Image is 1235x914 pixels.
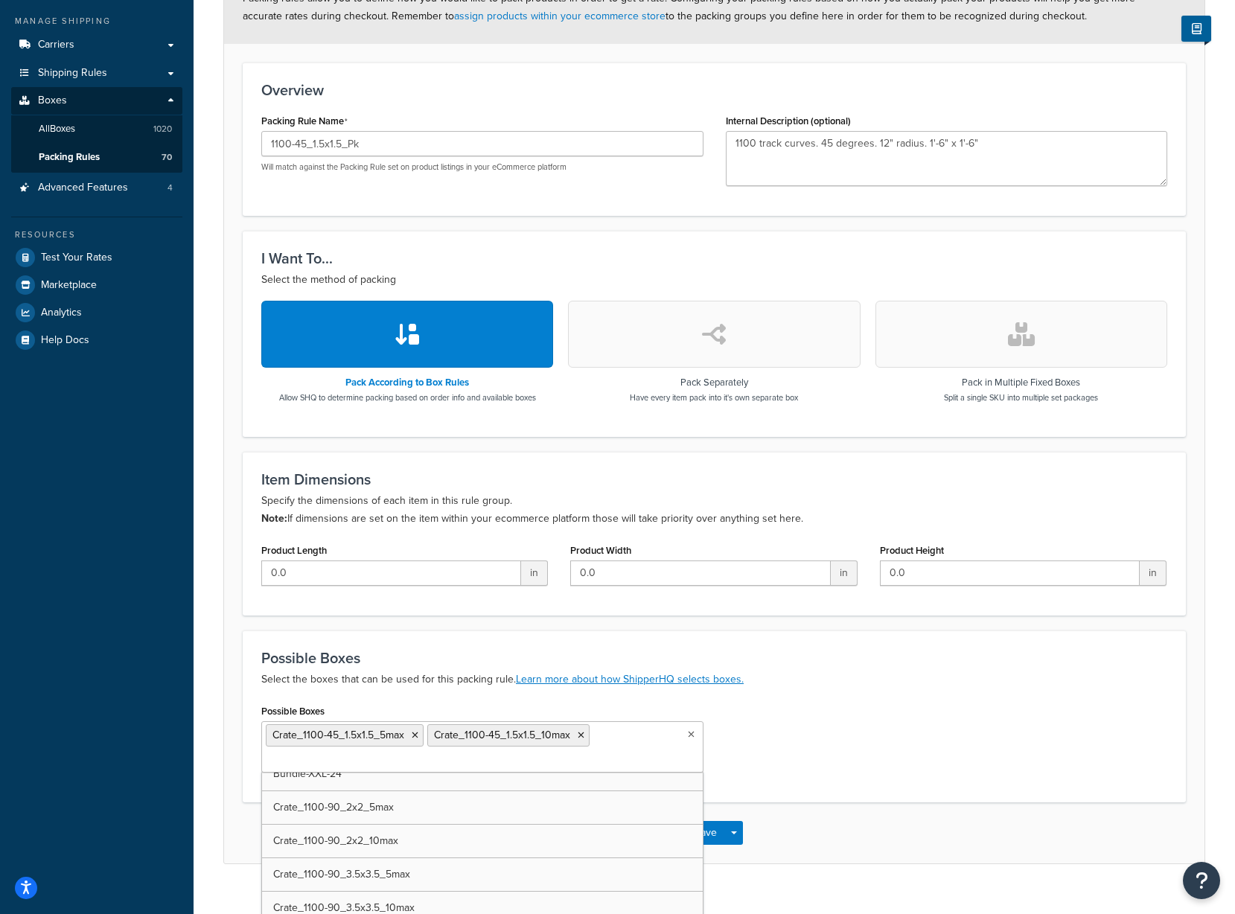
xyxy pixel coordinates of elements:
div: Resources [11,228,182,241]
p: Allow SHQ to determine packing based on order info and available boxes [279,392,536,403]
span: Marketplace [41,279,97,292]
h3: Item Dimensions [261,471,1167,488]
button: Open Resource Center [1183,862,1220,899]
span: Bundle-XXL-24 [273,766,342,782]
li: Boxes [11,87,182,172]
span: Analytics [41,307,82,319]
span: Crate_1100-45_1.5x1.5_5max [272,727,404,743]
span: in [521,560,548,586]
a: Learn more about how ShipperHQ selects boxes. [516,671,744,687]
a: Advanced Features4 [11,174,182,202]
span: Advanced Features [38,182,128,194]
b: Note: [261,511,287,526]
a: Carriers [11,31,182,59]
a: Packing Rules70 [11,144,182,171]
span: Crate_1100-90_2x2_5max [273,799,394,815]
span: Carriers [38,39,74,51]
span: Packing Rules [39,151,100,164]
a: Shipping Rules [11,60,182,87]
textarea: 1100 track curves. 45 degrees. 12" radius. 1'-6" x 1'-6" [726,131,1168,186]
span: Boxes [38,95,67,107]
span: in [831,560,858,586]
p: Will match against the Packing Rule set on product listings in your eCommerce platform [261,162,703,173]
a: Help Docs [11,327,182,354]
h3: Possible Boxes [261,650,1167,666]
a: assign products within your ecommerce store [454,8,666,24]
li: Packing Rules [11,144,182,171]
span: Shipping Rules [38,67,107,80]
span: 1020 [153,123,172,135]
a: Test Your Rates [11,244,182,271]
p: Split a single SKU into multiple set packages [944,392,1098,403]
a: Crate_1100-90_2x2_5max [262,791,703,824]
a: Analytics [11,299,182,326]
a: Bundle-XXL-24 [262,758,703,790]
h3: Overview [261,82,1167,98]
label: Internal Description (optional) [726,115,851,127]
div: Manage Shipping [11,15,182,28]
h3: Pack in Multiple Fixed Boxes [944,377,1098,388]
p: Select the boxes that can be used for this packing rule. [261,671,1167,688]
a: Marketplace [11,272,182,298]
a: Crate_1100-90_2x2_10max [262,825,703,857]
span: Crate_1100-90_3.5x3.5_5max [273,866,410,882]
a: Boxes [11,87,182,115]
p: Specify the dimensions of each item in this rule group. If dimensions are set on the item within ... [261,492,1167,528]
li: Advanced Features [11,174,182,202]
h3: Pack According to Box Rules [279,377,536,388]
span: All Boxes [39,123,75,135]
h3: Pack Separately [630,377,798,388]
label: Packing Rule Name [261,115,348,127]
h3: I Want To... [261,250,1167,266]
label: Product Length [261,545,327,556]
label: Product Height [880,545,944,556]
a: AllBoxes1020 [11,115,182,143]
label: Product Width [570,545,631,556]
p: Have every item pack into it's own separate box [630,392,798,403]
span: in [1140,560,1167,586]
button: Show Help Docs [1181,16,1211,42]
span: 70 [162,151,172,164]
span: Crate_1100-45_1.5x1.5_10max [434,727,570,743]
p: Select the method of packing [261,271,1167,289]
span: 4 [167,182,173,194]
span: Crate_1100-90_2x2_10max [273,833,398,849]
label: Possible Boxes [261,706,325,717]
span: Help Docs [41,334,89,347]
button: Save [686,821,726,845]
a: Crate_1100-90_3.5x3.5_5max [262,858,703,891]
span: Test Your Rates [41,252,112,264]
